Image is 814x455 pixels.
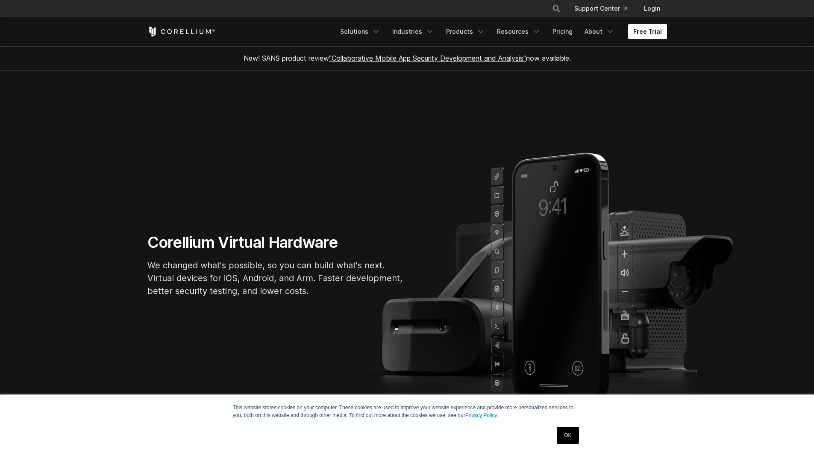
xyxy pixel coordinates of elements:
[147,259,404,297] p: We changed what's possible, so you can build what's next. Virtual devices for iOS, Android, and A...
[628,24,667,39] a: Free Trial
[465,412,498,418] a: Privacy Policy.
[387,24,439,39] a: Industries
[329,54,526,62] a: "Collaborative Mobile App Security Development and Analysis"
[567,1,634,16] a: Support Center
[244,54,571,62] span: New! SANS product review now available.
[335,24,385,39] a: Solutions
[579,24,620,39] a: About
[233,404,582,419] p: This website stores cookies on your computer. These cookies are used to improve your website expe...
[335,24,667,39] div: Navigation Menu
[542,1,667,16] div: Navigation Menu
[147,26,215,37] a: Corellium Home
[557,427,579,444] a: OK
[547,24,578,39] a: Pricing
[492,24,546,39] a: Resources
[147,233,404,252] h1: Corellium Virtual Hardware
[637,1,667,16] a: Login
[549,1,564,16] button: Search
[441,24,490,39] a: Products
